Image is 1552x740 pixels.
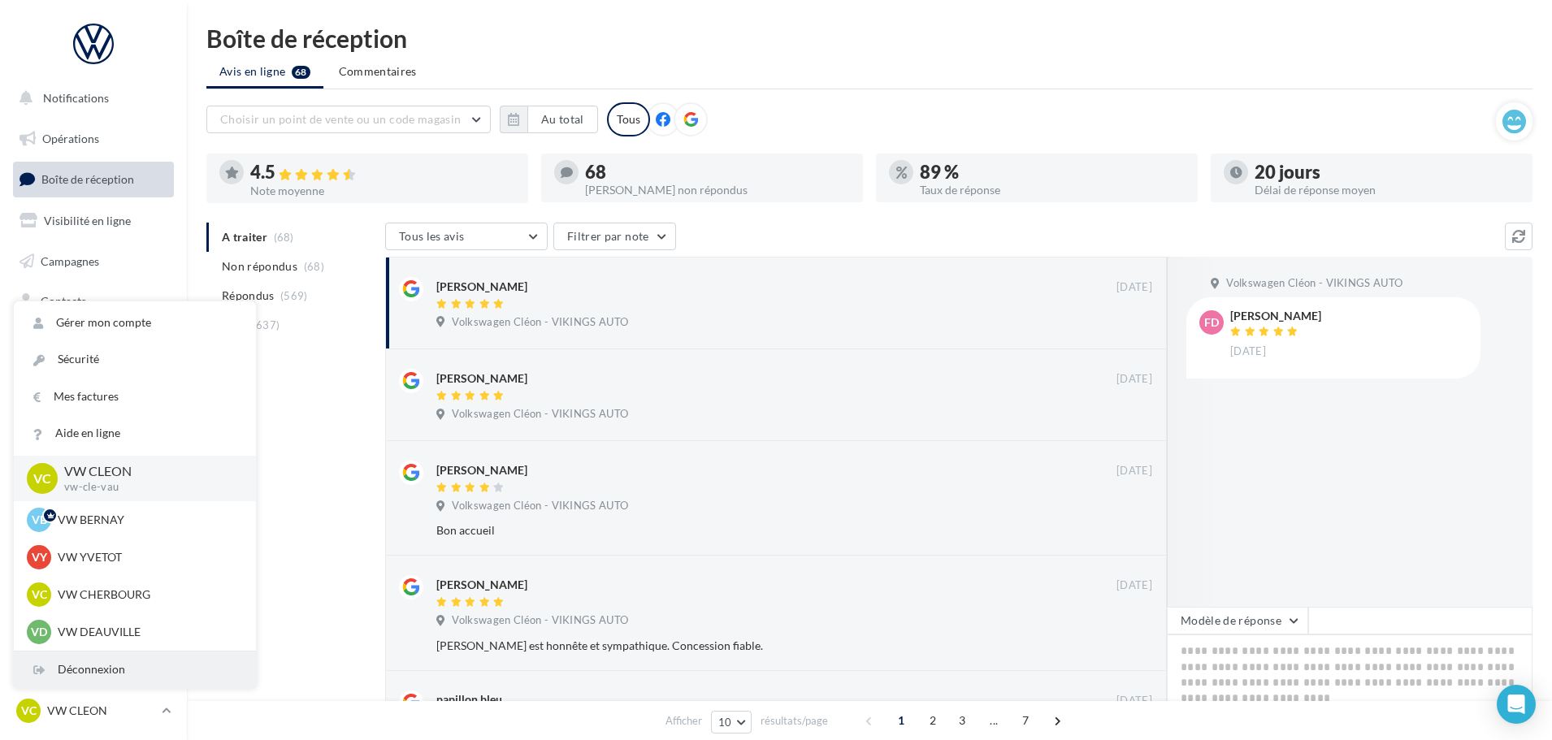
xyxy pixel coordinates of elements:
[436,462,527,478] div: [PERSON_NAME]
[250,185,515,197] div: Note moyenne
[32,549,47,565] span: VY
[14,341,256,378] a: Sécurité
[1230,310,1321,322] div: [PERSON_NAME]
[718,716,732,729] span: 10
[436,577,527,593] div: [PERSON_NAME]
[1226,276,1402,291] span: Volkswagen Cléon - VIKINGS AUTO
[280,289,308,302] span: (569)
[10,245,177,279] a: Campagnes
[761,713,828,729] span: résultats/page
[1012,708,1038,734] span: 7
[14,651,256,688] div: Déconnexion
[920,163,1185,181] div: 89 %
[607,102,650,136] div: Tous
[47,703,155,719] p: VW CLEON
[41,253,99,267] span: Campagnes
[10,405,177,453] a: PLV et print personnalisable
[222,258,297,275] span: Non répondus
[14,379,256,415] a: Mes factures
[13,695,174,726] a: VC VW CLEON
[10,460,177,508] a: Campagnes DataOnDemand
[452,613,628,628] span: Volkswagen Cléon - VIKINGS AUTO
[527,106,598,133] button: Au total
[32,512,47,528] span: VB
[920,708,946,734] span: 2
[1116,372,1152,387] span: [DATE]
[1116,464,1152,478] span: [DATE]
[64,480,230,495] p: vw-cle-vau
[385,223,548,250] button: Tous les avis
[64,462,230,481] p: VW CLEON
[58,512,236,528] p: VW BERNAY
[553,223,676,250] button: Filtrer par note
[58,549,236,565] p: VW YVETOT
[436,638,1047,654] div: [PERSON_NAME] est honnête et sympathique. Concession fiable.
[1116,694,1152,708] span: [DATE]
[920,184,1185,196] div: Taux de réponse
[1497,685,1536,724] div: Open Intercom Messenger
[436,522,1047,539] div: Bon accueil
[222,288,275,304] span: Répondus
[10,162,177,197] a: Boîte de réception
[711,711,752,734] button: 10
[1230,344,1266,359] span: [DATE]
[58,586,236,603] p: VW CHERBOURG
[14,415,256,452] a: Aide en ligne
[206,106,491,133] button: Choisir un point de vente ou un code magasin
[1255,163,1519,181] div: 20 jours
[220,112,461,126] span: Choisir un point de vente ou un code magasin
[10,366,177,400] a: Calendrier
[10,122,177,156] a: Opérations
[399,229,465,243] span: Tous les avis
[452,499,628,513] span: Volkswagen Cléon - VIKINGS AUTO
[44,214,131,227] span: Visibilité en ligne
[33,469,51,487] span: VC
[452,315,628,330] span: Volkswagen Cléon - VIKINGS AUTO
[436,691,502,708] div: papillon bleu
[304,260,324,273] span: (68)
[31,624,47,640] span: VD
[981,708,1007,734] span: ...
[10,81,171,115] button: Notifications
[452,407,628,422] span: Volkswagen Cléon - VIKINGS AUTO
[888,708,914,734] span: 1
[42,132,99,145] span: Opérations
[665,713,702,729] span: Afficher
[1116,578,1152,593] span: [DATE]
[41,294,86,308] span: Contacts
[1167,607,1308,634] button: Modèle de réponse
[949,708,975,734] span: 3
[58,624,236,640] p: VW DEAUVILLE
[250,163,515,182] div: 4.5
[43,91,109,105] span: Notifications
[1204,314,1219,331] span: Fd
[21,703,37,719] span: VC
[1255,184,1519,196] div: Délai de réponse moyen
[10,325,177,359] a: Médiathèque
[10,284,177,318] a: Contacts
[585,163,850,181] div: 68
[32,586,47,603] span: VC
[1116,280,1152,295] span: [DATE]
[206,26,1532,50] div: Boîte de réception
[339,64,417,78] span: Commentaires
[436,370,527,387] div: [PERSON_NAME]
[10,204,177,238] a: Visibilité en ligne
[41,172,134,186] span: Boîte de réception
[14,305,256,341] a: Gérer mon compte
[500,106,598,133] button: Au total
[585,184,850,196] div: [PERSON_NAME] non répondus
[253,318,280,331] span: (637)
[436,279,527,295] div: [PERSON_NAME]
